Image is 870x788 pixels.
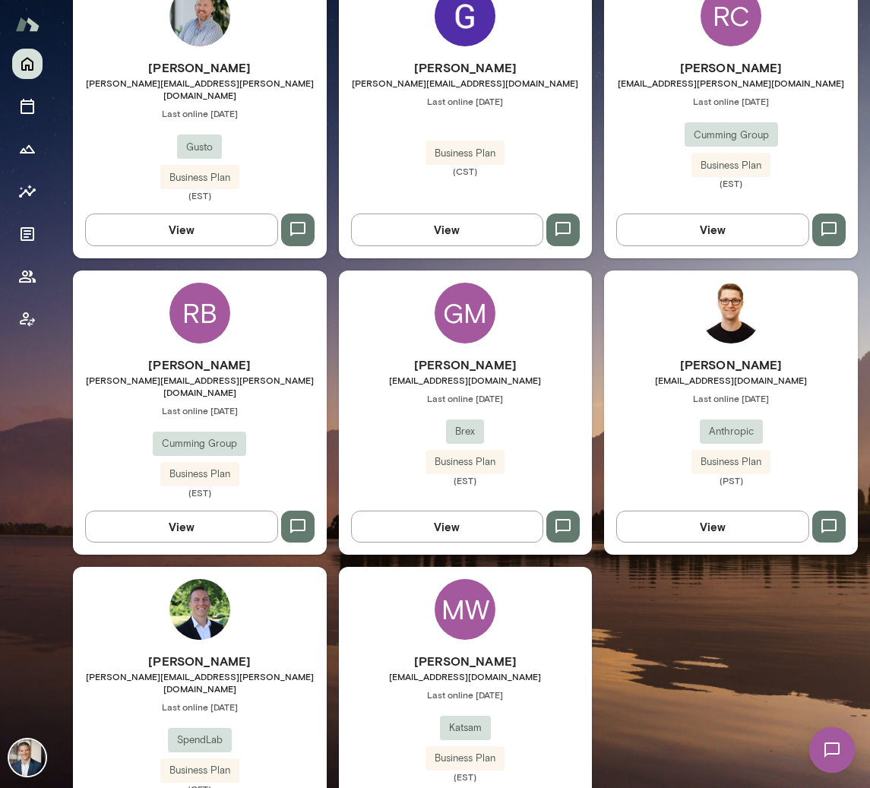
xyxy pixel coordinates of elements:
[700,424,763,439] span: Anthropic
[426,454,505,470] span: Business Plan
[685,128,778,143] span: Cumming Group
[12,304,43,334] button: Client app
[616,214,809,245] button: View
[426,146,505,161] span: Business Plan
[339,474,593,486] span: (EST)
[691,454,770,470] span: Business Plan
[616,511,809,543] button: View
[73,59,327,77] h6: [PERSON_NAME]
[85,214,278,245] button: View
[351,511,544,543] button: View
[339,356,593,374] h6: [PERSON_NAME]
[169,579,230,640] img: Stefan Berentsen
[339,771,593,783] span: (EST)
[604,59,858,77] h6: [PERSON_NAME]
[426,751,505,766] span: Business Plan
[435,283,495,343] div: GM
[160,170,239,185] span: Business Plan
[12,134,43,164] button: Growth Plan
[73,670,327,695] span: [PERSON_NAME][EMAIL_ADDRESS][PERSON_NAME][DOMAIN_NAME]
[15,10,40,39] img: Mento
[73,404,327,416] span: Last online [DATE]
[701,283,761,343] img: David Williams
[73,189,327,201] span: (EST)
[435,579,495,640] div: MW
[604,95,858,107] span: Last online [DATE]
[339,374,593,386] span: [EMAIL_ADDRESS][DOMAIN_NAME]
[12,176,43,207] button: Insights
[604,392,858,404] span: Last online [DATE]
[12,49,43,79] button: Home
[339,670,593,682] span: [EMAIL_ADDRESS][DOMAIN_NAME]
[9,739,46,776] img: Mark Zschocke
[604,374,858,386] span: [EMAIL_ADDRESS][DOMAIN_NAME]
[73,374,327,398] span: [PERSON_NAME][EMAIL_ADDRESS][PERSON_NAME][DOMAIN_NAME]
[339,688,593,701] span: Last online [DATE]
[440,720,491,736] span: Katsam
[73,486,327,498] span: (EST)
[85,511,278,543] button: View
[12,91,43,122] button: Sessions
[12,261,43,292] button: Members
[339,95,593,107] span: Last online [DATE]
[12,219,43,249] button: Documents
[339,652,593,670] h6: [PERSON_NAME]
[604,474,858,486] span: (PST)
[691,158,770,173] span: Business Plan
[73,107,327,119] span: Last online [DATE]
[168,733,232,748] span: SpendLab
[339,392,593,404] span: Last online [DATE]
[73,77,327,101] span: [PERSON_NAME][EMAIL_ADDRESS][PERSON_NAME][DOMAIN_NAME]
[73,652,327,670] h6: [PERSON_NAME]
[153,436,246,451] span: Cumming Group
[339,165,593,177] span: (CST)
[160,467,239,482] span: Business Plan
[177,140,222,155] span: Gusto
[160,763,239,778] span: Business Plan
[339,59,593,77] h6: [PERSON_NAME]
[351,214,544,245] button: View
[604,356,858,374] h6: [PERSON_NAME]
[73,356,327,374] h6: [PERSON_NAME]
[446,424,484,439] span: Brex
[339,77,593,89] span: [PERSON_NAME][EMAIL_ADDRESS][DOMAIN_NAME]
[169,283,230,343] div: RB
[73,701,327,713] span: Last online [DATE]
[604,77,858,89] span: [EMAIL_ADDRESS][PERSON_NAME][DOMAIN_NAME]
[604,177,858,189] span: (EST)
